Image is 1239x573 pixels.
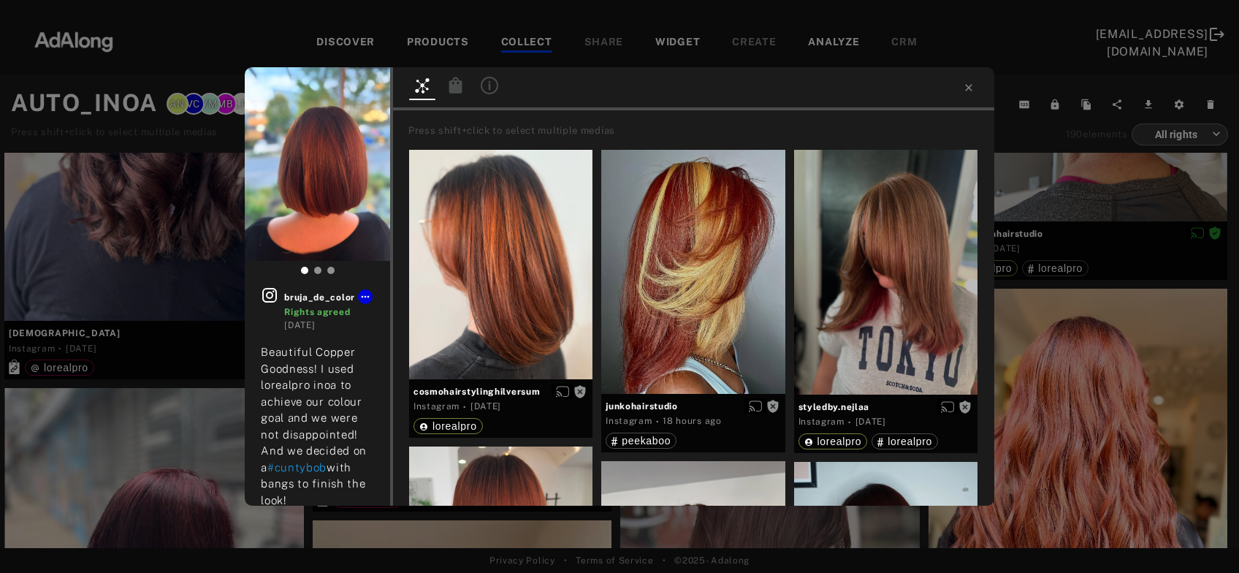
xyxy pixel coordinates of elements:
[766,401,779,411] span: Rights not requested
[804,436,862,447] div: lorealpro
[663,416,721,426] time: 2025-09-03T17:12:08.000Z
[1166,503,1239,573] div: Widget de chat
[419,421,477,431] div: lorealpro
[656,416,660,428] span: ·
[245,67,390,261] img: INS_DNm3kFmOTg4_0
[470,401,501,411] time: 2025-06-03T09:45:26.000Z
[877,436,932,447] div: lorealpro
[937,399,958,414] button: Enable diffusion on this media
[958,401,972,411] span: Rights not requested
[267,461,327,474] span: #cuntybob
[848,417,852,428] span: ·
[606,400,780,413] span: junkohairstudio
[798,401,973,414] span: styledby.nejlaa
[611,436,671,446] div: peekaboo
[622,435,671,447] span: peekaboo
[552,384,573,399] button: Enable diffusion on this media
[408,124,989,138] div: Press shift+click to select multiple medias
[463,401,467,413] span: ·
[855,417,886,427] time: 2025-08-31T21:47:56.000Z
[817,436,862,447] span: lorealpro
[1166,503,1239,573] iframe: Chat Widget
[744,398,766,414] button: Enable diffusion on this media
[798,415,845,428] div: Instagram
[284,307,350,317] span: Rights agreed
[888,436,932,447] span: lorealpro
[284,291,374,304] span: bruja_de_color
[606,414,652,428] div: Instagram
[432,420,477,432] span: lorealpro
[413,400,460,413] div: Instagram
[261,346,367,474] span: Beautiful Copper Goodness! I used lorealpro inoa to achieve our colour goal and we were not disap...
[573,386,587,396] span: Rights not requested
[413,385,588,398] span: cosmohairstylinghilversum
[284,320,315,330] time: 2025-08-21T06:39:29.000Z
